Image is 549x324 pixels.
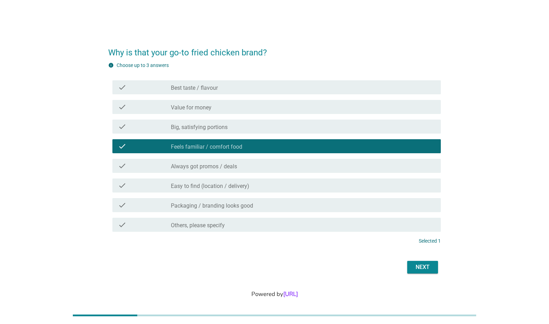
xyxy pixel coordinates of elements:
p: Selected 1 [419,237,441,245]
label: Always got promos / deals [171,163,237,170]
i: check [118,122,126,131]
i: check [118,181,126,190]
label: Big, satisfying portions [171,124,228,131]
div: Next [413,263,432,271]
button: Next [407,261,438,274]
label: Best taste / flavour [171,85,218,92]
label: Value for money [171,104,211,111]
label: Choose up to 3 answers [117,62,169,68]
i: check [118,162,126,170]
i: check [118,142,126,150]
label: Packaging / branding looks good [171,202,253,209]
i: info [108,62,114,68]
h2: Why is that your go-to fried chicken brand? [108,39,440,59]
i: check [118,103,126,111]
label: Easy to find (location / delivery) [171,183,249,190]
i: check [118,201,126,209]
label: Feels familiar / comfort food [171,143,242,150]
a: [URL] [283,290,298,298]
i: check [118,221,126,229]
div: Powered by [8,290,541,298]
i: check [118,83,126,92]
label: Others, please specify [171,222,225,229]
